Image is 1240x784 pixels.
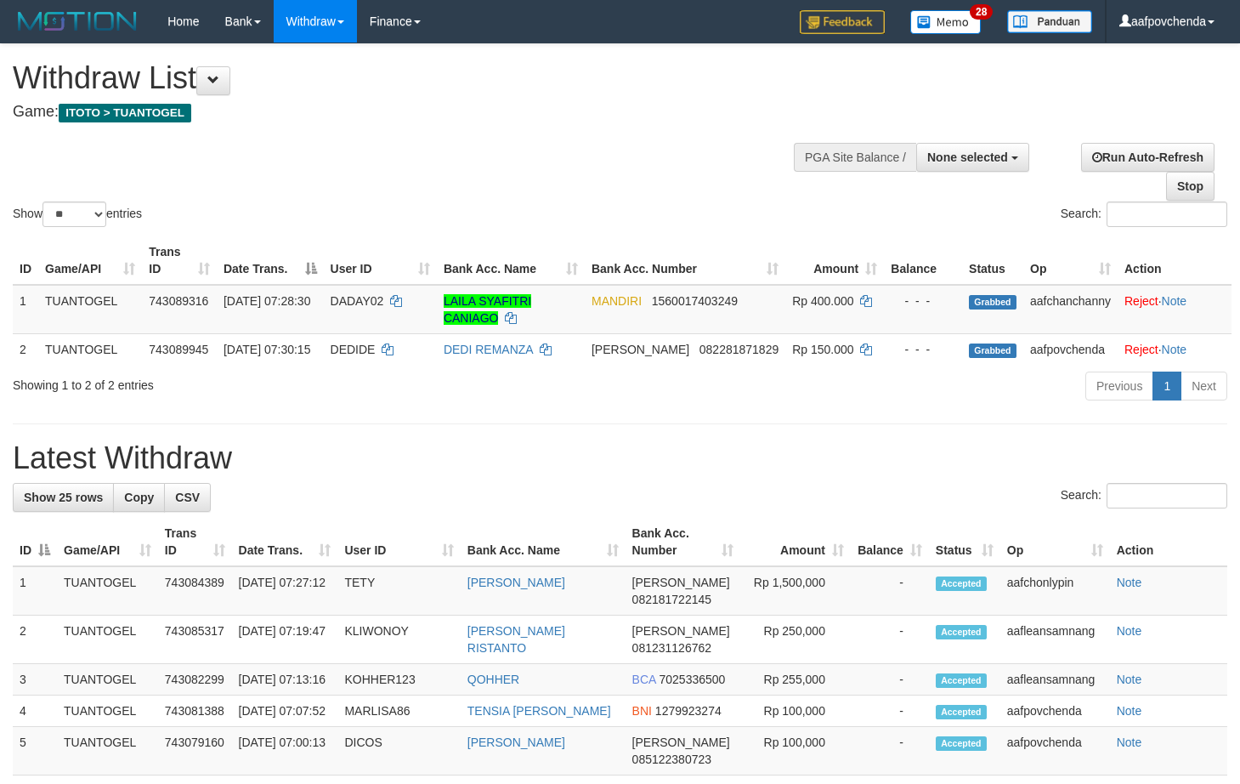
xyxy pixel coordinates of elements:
a: DEDI REMANZA [444,343,533,356]
td: aafleansamnang [1000,616,1110,664]
span: Copy 081231126762 to clipboard [632,641,711,655]
a: Previous [1085,372,1153,401]
th: Action [1110,518,1227,566]
span: MANDIRI [592,294,642,308]
th: Bank Acc. Name: activate to sort column ascending [437,236,585,285]
a: Note [1117,736,1142,749]
td: 5 [13,727,57,775]
span: Copy 1279923274 to clipboard [655,704,722,718]
a: Note [1117,704,1142,718]
td: KLIWONOY [337,616,460,664]
input: Search: [1107,483,1227,508]
td: 4 [13,696,57,727]
th: Game/API: activate to sort column ascending [57,518,158,566]
th: Trans ID: activate to sort column ascending [158,518,232,566]
h1: Latest Withdraw [13,441,1227,475]
span: CSV [175,491,200,504]
td: aafpovchenda [1023,333,1118,365]
th: Op: activate to sort column ascending [1023,236,1118,285]
th: Trans ID: activate to sort column ascending [142,236,217,285]
span: Accepted [936,625,987,639]
button: None selected [916,143,1029,172]
td: TUANTOGEL [38,333,142,365]
td: aafpovchenda [1000,696,1110,727]
a: Note [1117,576,1142,589]
td: [DATE] 07:13:16 [232,664,338,696]
span: Accepted [936,673,987,688]
td: [DATE] 07:00:13 [232,727,338,775]
td: 743079160 [158,727,232,775]
span: Accepted [936,705,987,719]
h1: Withdraw List [13,61,810,95]
th: Op: activate to sort column ascending [1000,518,1110,566]
td: 3 [13,664,57,696]
img: Feedback.jpg [800,10,885,34]
a: Next [1181,372,1227,401]
span: Grabbed [969,344,1016,358]
td: aafchanchanny [1023,285,1118,334]
a: QOHHER [467,673,519,686]
td: TETY [337,566,460,616]
th: Status: activate to sort column ascending [929,518,1000,566]
a: Reject [1124,294,1158,308]
td: 743081388 [158,696,232,727]
span: [PERSON_NAME] [632,736,730,749]
a: [PERSON_NAME] [467,736,565,749]
td: 743084389 [158,566,232,616]
span: Accepted [936,577,987,591]
img: panduan.png [1007,10,1092,33]
th: Bank Acc. Name: activate to sort column ascending [461,518,626,566]
a: TENSIA [PERSON_NAME] [467,704,611,718]
th: Bank Acc. Number: activate to sort column ascending [585,236,785,285]
a: Show 25 rows [13,483,114,512]
td: 2 [13,616,57,664]
th: Bank Acc. Number: activate to sort column ascending [626,518,740,566]
td: TUANTOGEL [57,616,158,664]
span: BCA [632,673,656,686]
span: Copy 7025336500 to clipboard [660,673,726,686]
td: 1 [13,285,38,334]
td: [DATE] 07:19:47 [232,616,338,664]
a: Run Auto-Refresh [1081,143,1215,172]
span: ITOTO > TUANTOGEL [59,104,191,122]
td: TUANTOGEL [38,285,142,334]
th: Game/API: activate to sort column ascending [38,236,142,285]
span: 743089945 [149,343,208,356]
label: Search: [1061,483,1227,508]
td: TUANTOGEL [57,664,158,696]
div: Showing 1 to 2 of 2 entries [13,370,504,394]
label: Search: [1061,202,1227,227]
td: aafchonlypin [1000,566,1110,616]
td: - [851,664,929,696]
td: Rp 100,000 [740,696,851,727]
a: [PERSON_NAME] [467,576,565,589]
th: Date Trans.: activate to sort column descending [217,236,324,285]
th: ID: activate to sort column descending [13,518,57,566]
a: CSV [164,483,211,512]
span: [PERSON_NAME] [592,343,689,356]
td: · [1118,285,1232,334]
div: - - - [891,293,955,310]
a: LAILA SYAFITRI CANIAGO [444,294,531,325]
td: · [1118,333,1232,365]
span: Copy [124,491,154,504]
span: Copy 082281871829 to clipboard [699,343,779,356]
span: 28 [970,4,993,20]
span: Copy 082181722145 to clipboard [632,593,711,606]
span: Accepted [936,736,987,751]
td: [DATE] 07:27:12 [232,566,338,616]
td: TUANTOGEL [57,727,158,775]
td: 2 [13,333,38,365]
td: [DATE] 07:07:52 [232,696,338,727]
th: User ID: activate to sort column ascending [337,518,460,566]
div: - - - [891,341,955,358]
th: Balance: activate to sort column ascending [851,518,929,566]
a: Note [1162,294,1187,308]
td: TUANTOGEL [57,566,158,616]
th: User ID: activate to sort column ascending [324,236,437,285]
input: Search: [1107,202,1227,227]
th: Amount: activate to sort column ascending [785,236,884,285]
img: Button%20Memo.svg [910,10,982,34]
img: MOTION_logo.png [13,9,142,34]
span: [PERSON_NAME] [632,576,730,589]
